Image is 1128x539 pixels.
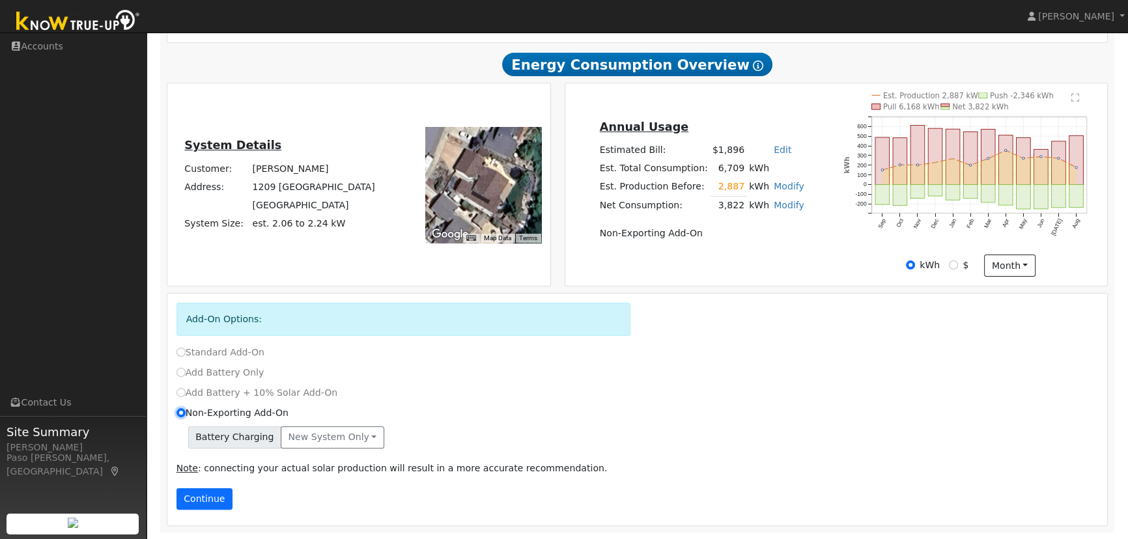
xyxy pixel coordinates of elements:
[182,159,250,178] td: Customer:
[10,7,147,36] img: Know True-Up
[176,346,264,359] label: Standard Add-On
[912,217,922,230] text: Nov
[176,463,198,473] u: Note
[1034,150,1049,185] rect: onclick=""
[928,185,942,196] rect: onclick=""
[7,423,139,441] span: Site Summary
[963,132,978,185] rect: onclick=""
[1050,218,1064,237] text: [DATE]
[965,218,975,230] text: Feb
[753,61,763,71] i: Show Help
[864,182,867,188] text: 0
[928,129,942,186] rect: onclick=""
[899,164,901,166] circle: onclick=""
[910,185,925,199] rect: onclick=""
[948,218,957,229] text: Jan
[774,181,804,191] a: Modify
[881,169,883,171] circle: onclick=""
[176,488,233,510] button: Continue
[176,366,264,380] label: Add Battery Only
[1017,138,1031,185] rect: onclick=""
[855,191,867,198] text: -100
[182,178,250,196] td: Address:
[176,408,186,417] input: Non-Exporting Add-On
[934,161,936,163] circle: onclick=""
[963,185,978,199] rect: onclick=""
[7,441,139,454] div: [PERSON_NAME]
[893,138,907,185] rect: onclick=""
[502,53,772,76] span: Energy Consumption Overview
[519,234,537,242] a: Terms (opens in new tab)
[983,218,993,230] text: Mar
[857,172,867,178] text: 100
[883,103,940,112] text: Pull 6,168 kWh
[774,200,804,210] a: Modify
[1069,185,1084,208] rect: onclick=""
[429,226,472,243] a: Open this area in Google Maps (opens a new window)
[597,159,710,178] td: Est. Total Consumption:
[946,185,960,200] rect: onclick=""
[920,258,940,272] label: kWh
[1017,217,1028,230] text: May
[952,158,953,159] circle: onclick=""
[774,145,791,155] a: Edit
[176,463,608,473] span: : connecting your actual solar production will result in a more accurate recommendation.
[597,178,710,197] td: Est. Production Before:
[176,388,186,397] input: Add Battery + 10% Solar Add-On
[252,218,345,228] span: est. 2.06 to 2.24 kW
[1075,167,1077,169] circle: onclick=""
[952,103,1009,112] text: Net 3,822 kWh
[857,143,867,149] text: 400
[182,214,250,232] td: System Size:
[916,164,918,166] circle: onclick=""
[597,224,806,242] td: Non-Exporting Add-On
[250,159,377,178] td: [PERSON_NAME]
[747,178,772,197] td: kWh
[875,138,890,186] rect: onclick=""
[710,159,746,178] td: 6,709
[710,196,746,215] td: 3,822
[1001,218,1011,229] text: Apr
[176,303,630,336] div: Add-On Options:
[600,120,688,133] u: Annual Usage
[184,139,281,152] u: System Details
[893,185,907,206] rect: onclick=""
[946,130,960,185] rect: onclick=""
[68,518,78,528] img: retrieve
[484,234,511,243] button: Map Data
[990,91,1054,100] text: Push -2,346 kWh
[250,196,377,214] td: [GEOGRAPHIC_DATA]
[1017,185,1031,209] rect: onclick=""
[1022,158,1024,159] circle: onclick=""
[176,348,186,357] input: Standard Add-On
[998,185,1013,206] rect: onclick=""
[857,133,867,139] text: 500
[895,217,905,228] text: Oct
[429,226,472,243] img: Google
[981,185,995,202] rect: onclick=""
[176,368,186,377] input: Add Battery Only
[176,406,289,420] label: Non-Exporting Add-On
[998,135,1013,185] rect: onclick=""
[250,214,377,232] td: System Size
[1040,156,1042,158] circle: onclick=""
[710,141,746,159] td: $1,896
[857,152,867,159] text: 300
[906,260,915,269] input: kWh
[857,162,867,169] text: 200
[969,165,971,167] circle: onclick=""
[883,91,983,100] text: Est. Production 2,887 kWh
[710,178,746,197] td: 2,887
[875,185,890,205] rect: onclick=""
[747,159,807,178] td: kWh
[281,426,384,449] button: New system only
[188,426,281,449] span: Battery Charging
[1034,185,1049,209] rect: onclick=""
[984,255,1036,277] button: month
[176,386,338,400] label: Add Battery + 10% Solar Add-On
[1072,93,1080,102] text: 
[7,451,139,478] div: Paso [PERSON_NAME], [GEOGRAPHIC_DATA]
[1052,185,1066,208] rect: onclick=""
[1058,158,1060,159] circle: onclick=""
[1069,136,1084,185] rect: onclick=""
